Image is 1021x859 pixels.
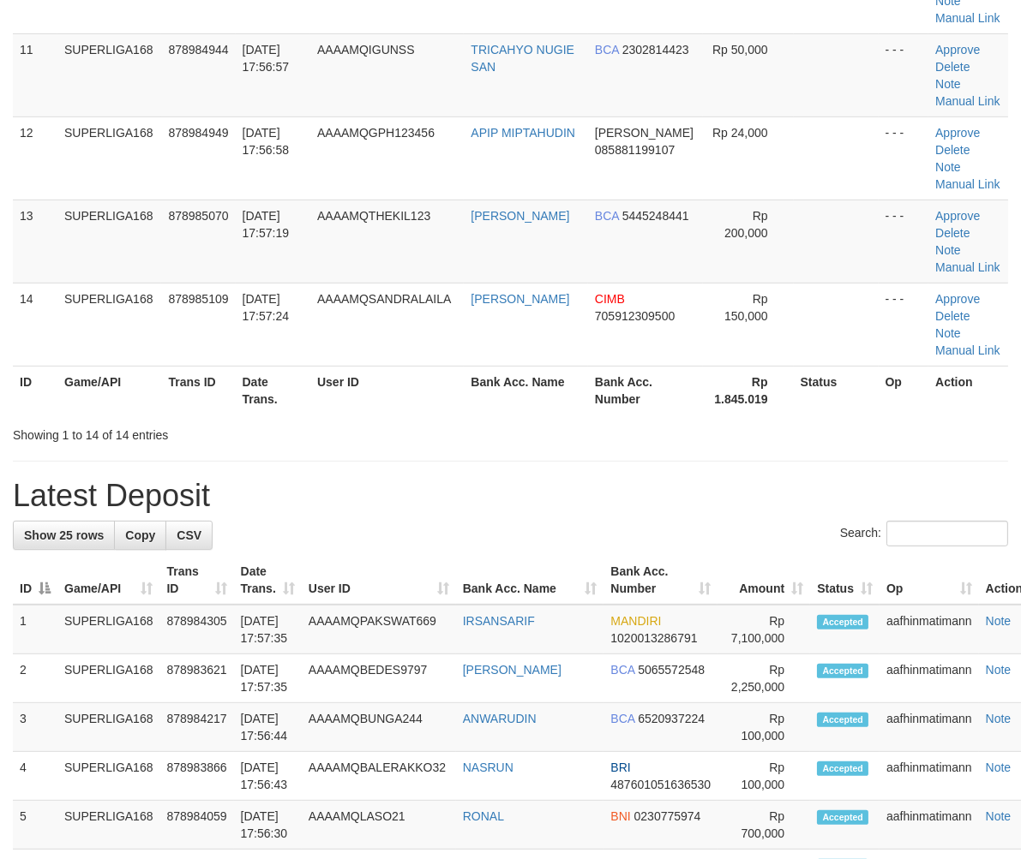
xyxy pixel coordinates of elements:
[935,243,961,257] a: Note
[57,801,160,850] td: SUPERLIGA168
[13,556,57,605] th: ID: activate to sort column descending
[986,761,1012,774] a: Note
[463,809,504,823] a: RONAL
[794,366,879,415] th: Status
[114,521,166,550] a: Copy
[880,605,979,654] td: aafhinmatimann
[718,605,810,654] td: Rp 7,100,000
[160,556,234,605] th: Trans ID: activate to sort column ascending
[595,292,625,306] span: CIMB
[234,654,302,703] td: [DATE] 17:57:35
[177,528,201,542] span: CSV
[471,209,569,223] a: [PERSON_NAME]
[712,43,768,57] span: Rp 50,000
[234,703,302,752] td: [DATE] 17:56:44
[57,283,161,366] td: SUPERLIGA168
[160,801,234,850] td: 878984059
[234,801,302,850] td: [DATE] 17:56:30
[302,605,456,654] td: AAAAMQPAKSWAT669
[935,126,980,140] a: Approve
[463,663,562,677] a: [PERSON_NAME]
[703,366,793,415] th: Rp 1.845.019
[817,810,868,825] span: Accepted
[243,209,290,240] span: [DATE] 17:57:19
[718,752,810,801] td: Rp 100,000
[986,663,1012,677] a: Note
[168,209,228,223] span: 878985070
[471,292,569,306] a: [PERSON_NAME]
[817,761,868,776] span: Accepted
[880,801,979,850] td: aafhinmatimann
[610,631,697,645] span: Copy 1020013286791 to clipboard
[57,200,161,283] td: SUPERLIGA168
[57,33,161,116] td: SUPERLIGA168
[595,126,694,140] span: [PERSON_NAME]
[610,778,711,791] span: Copy 487601051636530 to clipboard
[463,614,535,628] a: IRSANSARIF
[935,226,970,240] a: Delete
[236,366,310,415] th: Date Trans.
[610,761,630,774] span: BRI
[302,801,456,850] td: AAAAMQLASO21
[13,200,57,283] td: 13
[610,712,634,725] span: BCA
[718,703,810,752] td: Rp 100,000
[724,209,768,240] span: Rp 200,000
[810,556,880,605] th: Status: activate to sort column ascending
[160,654,234,703] td: 878983621
[317,292,451,306] span: AAAAMQSANDRALAILA
[471,126,575,140] a: APIP MIPTAHUDIN
[57,366,161,415] th: Game/API
[464,366,587,415] th: Bank Acc. Name
[935,94,1000,108] a: Manual Link
[928,366,1008,415] th: Action
[935,43,980,57] a: Approve
[13,283,57,366] td: 14
[302,703,456,752] td: AAAAMQBUNGA244
[886,521,1008,546] input: Search:
[57,703,160,752] td: SUPERLIGA168
[57,556,160,605] th: Game/API: activate to sort column ascending
[125,528,155,542] span: Copy
[935,343,1000,357] a: Manual Link
[57,116,161,200] td: SUPERLIGA168
[13,479,1008,513] h1: Latest Deposit
[879,33,929,116] td: - - -
[712,126,768,140] span: Rp 24,000
[880,703,979,752] td: aafhinmatimann
[880,556,979,605] th: Op: activate to sort column ascending
[634,809,701,823] span: Copy 0230775974 to clipboard
[13,605,57,654] td: 1
[13,33,57,116] td: 11
[168,43,228,57] span: 878984944
[879,366,929,415] th: Op
[595,143,675,157] span: Copy 085881199107 to clipboard
[57,654,160,703] td: SUPERLIGA168
[638,712,705,725] span: Copy 6520937224 to clipboard
[243,292,290,323] span: [DATE] 17:57:24
[986,712,1012,725] a: Note
[243,126,290,157] span: [DATE] 17:56:58
[57,605,160,654] td: SUPERLIGA168
[840,521,1008,546] label: Search:
[935,209,980,223] a: Approve
[935,143,970,157] a: Delete
[935,160,961,174] a: Note
[13,420,412,444] div: Showing 1 to 14 of 14 entries
[463,712,537,725] a: ANWARUDIN
[24,528,104,542] span: Show 25 rows
[13,116,57,200] td: 12
[986,614,1012,628] a: Note
[595,43,619,57] span: BCA
[935,177,1000,191] a: Manual Link
[302,556,456,605] th: User ID: activate to sort column ascending
[588,366,703,415] th: Bank Acc. Number
[880,752,979,801] td: aafhinmatimann
[471,43,574,74] a: TRICAHYO NUGIE SAN
[718,654,810,703] td: Rp 2,250,000
[610,663,634,677] span: BCA
[317,126,435,140] span: AAAAMQGPH123456
[879,283,929,366] td: - - -
[161,366,235,415] th: Trans ID
[879,116,929,200] td: - - -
